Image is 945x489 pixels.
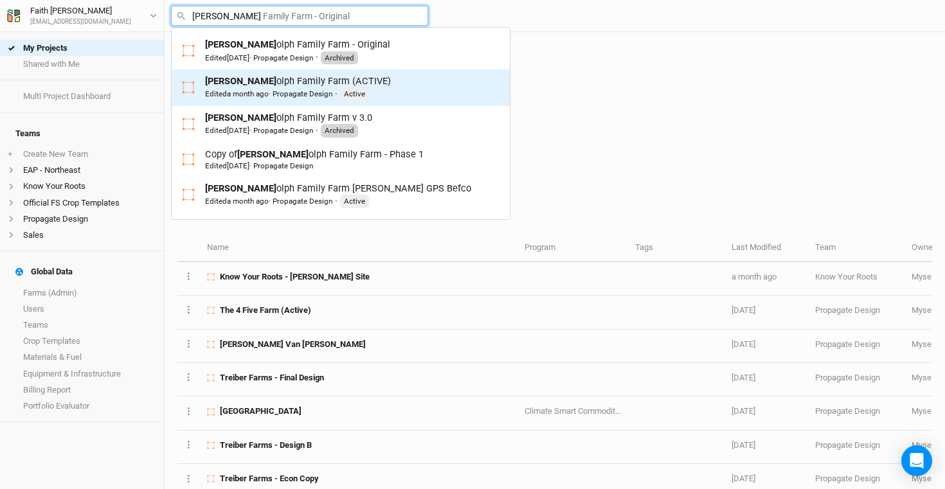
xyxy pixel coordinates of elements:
[205,38,390,64] div: olph Family Farm - Original
[901,445,932,476] div: Open Intercom Messenger
[227,161,249,170] span: Jan 28, 2025 6:24 PM
[732,305,755,315] span: May 22, 2025 1:25 PM
[172,143,510,177] a: Copy of Rudolph Family Farm - Phase 1
[205,218,391,245] div: olph Family Farm - Revised
[171,6,428,26] input: Search all farms
[8,121,156,147] h4: Teams
[220,305,311,316] span: The 4 Five Farm (Active)
[205,75,276,87] mark: [PERSON_NAME]
[182,75,500,101] a: [PERSON_NAME]olph Family Farm (ACTIVE)Editeda month ago· Propagate Design·Active
[724,235,808,262] th: Last Modified
[205,53,313,63] div: · Propagate Design
[808,363,905,396] td: Propagate Design
[205,197,269,206] span: Edited
[912,474,937,483] span: faith@propagateag.com
[808,431,905,464] td: Propagate Design
[808,262,905,296] td: Know Your Roots
[220,473,319,485] span: Treiber Farms - Econ Copy
[912,272,937,281] span: faith@propagateag.com
[184,63,932,83] h1: My Projects
[220,271,370,283] span: Know Your Roots - Dryden Site
[220,405,301,417] span: Featherbed Lane Farm
[732,406,755,416] span: Feb 13, 2025 3:43 PM
[335,195,337,208] span: ·
[227,53,249,62] span: Jan 16, 2023 12:12 AM
[30,4,131,17] div: Faith [PERSON_NAME]
[732,272,777,281] span: Jul 8, 2025 11:44 AM
[912,305,937,315] span: faith@propagateag.com
[205,112,276,123] mark: [PERSON_NAME]
[205,161,313,171] div: · Propagate Design
[227,197,269,206] span: Jul 12, 2025 6:44 PM
[205,111,372,138] div: olph Family Farm v 3.0
[321,51,358,64] div: Archived
[237,148,309,160] mark: [PERSON_NAME]
[205,75,391,101] div: olph Family Farm (ACTIVE)
[808,330,905,363] td: Propagate Design
[808,235,905,262] th: Team
[912,406,937,416] span: faith@propagateag.com
[8,149,12,159] span: +
[316,51,318,64] span: ·
[525,406,626,416] span: Climate Smart Commodities
[205,126,249,135] span: Edited
[912,440,937,450] span: faith@propagateag.com
[227,126,249,135] span: Jan 16, 2023 12:12 AM
[220,440,312,451] span: Treiber Farms - Design B
[220,372,324,384] span: Treiber Farms - Final Design
[15,267,73,277] div: Global Data
[172,69,510,106] a: Rudolph Family Farm (ACTIVE)
[912,339,937,349] span: faith@propagateag.com
[205,89,332,99] div: · Propagate Design
[182,148,500,172] a: Copy of[PERSON_NAME]olph Family Farm - Phase 1Edited[DATE]· Propagate Design
[182,218,500,245] a: [PERSON_NAME]olph Family Farm - RevisedEdited[DATE]· Propagate Design·Archived
[205,219,276,231] mark: [PERSON_NAME]
[205,196,332,206] div: · Propagate Design
[172,106,510,143] a: Rudolph Family Farm v 3.0
[808,396,905,430] td: Propagate Design
[628,235,724,262] th: Tags
[205,148,424,172] div: Copy of olph Family Farm - Phase 1
[732,339,755,349] span: Mar 17, 2025 2:13 PM
[205,161,249,170] span: Edited
[205,125,313,136] div: · Propagate Design
[205,89,269,98] span: Edited
[227,89,269,98] span: Jul 2, 2025 5:02 PM
[316,124,318,137] span: ·
[220,339,366,350] span: Rebecca Van de Sande
[182,182,500,208] a: [PERSON_NAME]olph Family Farm [PERSON_NAME] GPS BefcoEditeda month ago· Propagate Design·Active
[321,124,358,137] div: Archived
[808,296,905,329] td: Propagate Design
[517,235,627,262] th: Program
[182,111,500,138] a: [PERSON_NAME]olph Family Farm v 3.0Edited[DATE]· Propagate Design·Archived
[6,4,157,27] button: Faith [PERSON_NAME][EMAIL_ADDRESS][DOMAIN_NAME]
[335,87,337,100] span: ·
[732,474,755,483] span: Feb 4, 2025 9:56 AM
[912,373,937,382] span: faith@propagateag.com
[732,373,755,382] span: Feb 24, 2025 10:48 AM
[172,213,510,250] a: Rudolph Family Farm - Revised
[172,177,510,213] a: Rudolph Family Farm Bob GPS Befco
[340,195,369,208] div: Active
[205,53,249,62] span: Edited
[905,235,944,262] th: Owner
[205,182,276,194] mark: [PERSON_NAME]
[171,27,510,220] div: menu-options
[182,38,500,64] a: [PERSON_NAME]olph Family Farm - OriginalEdited[DATE]· Propagate Design·Archived
[205,39,276,50] mark: [PERSON_NAME]
[205,182,471,208] div: olph Family Farm [PERSON_NAME] GPS Befco
[30,17,131,27] div: [EMAIL_ADDRESS][DOMAIN_NAME]
[340,87,369,100] div: Active
[172,33,510,69] a: Rudolph Family Farm - Original
[732,440,755,450] span: Feb 13, 2025 12:25 PM
[200,235,517,262] th: Name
